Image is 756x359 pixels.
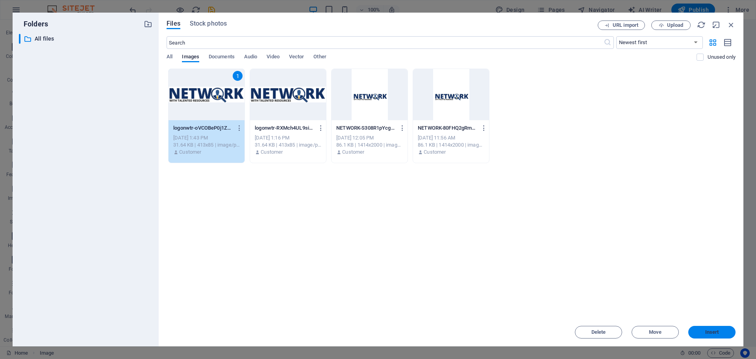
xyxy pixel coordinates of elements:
span: Delete [591,330,606,335]
p: logonwtr-RXMch4UL9sitg0axEQA57g.png [255,125,314,132]
p: NETWORK-S308R1pYcgpIH2QD7MDfWQ.jpg [336,125,395,132]
i: Minimize [712,20,721,29]
div: 31.64 KB | 413x85 | image/png [255,141,321,149]
p: Displays only files that are not in use on the website. Files added during this session can still... [708,54,736,61]
div: 31.64 KB | 413x85 | image/png [173,141,240,149]
span: All [167,52,172,63]
span: URL import [613,23,638,28]
i: Reload [697,20,706,29]
span: Audio [244,52,257,63]
div: ​ [19,34,20,44]
span: Files [167,19,180,28]
div: [DATE] 1:16 PM [255,134,321,141]
p: All files [35,34,138,43]
span: Images [182,52,199,63]
p: Customer [342,149,364,156]
button: Move [632,326,679,339]
p: Folders [19,19,48,29]
span: Video [267,52,279,63]
span: Vector [289,52,304,63]
i: Close [727,20,736,29]
span: Documents [209,52,235,63]
p: Customer [261,149,283,156]
p: Customer [424,149,446,156]
span: Upload [667,23,683,28]
p: logonwtr-oVCOBeP0j1Z8fDZ-vMmr3g.png [173,125,232,132]
span: Stock photos [190,19,227,28]
p: Customer [179,149,201,156]
button: Delete [575,326,622,339]
button: Insert [688,326,736,339]
input: Search [167,36,603,49]
span: Move [649,330,661,335]
div: [DATE] 11:56 AM [418,134,484,141]
div: 86.1 KB | 1414x2000 | image/jpeg [418,141,484,149]
i: Create new folder [144,20,152,28]
div: [DATE] 12:05 PM [336,134,403,141]
p: NETWORK-80FHQ2gRmLbQ9laVYB_ybQ.jpg [418,125,477,132]
div: [DATE] 1:43 PM [173,134,240,141]
button: URL import [598,20,645,30]
span: Other [313,52,326,63]
button: Upload [651,20,691,30]
div: 86.1 KB | 1414x2000 | image/jpeg [336,141,403,149]
span: Insert [705,330,719,335]
div: 1 [233,71,243,81]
